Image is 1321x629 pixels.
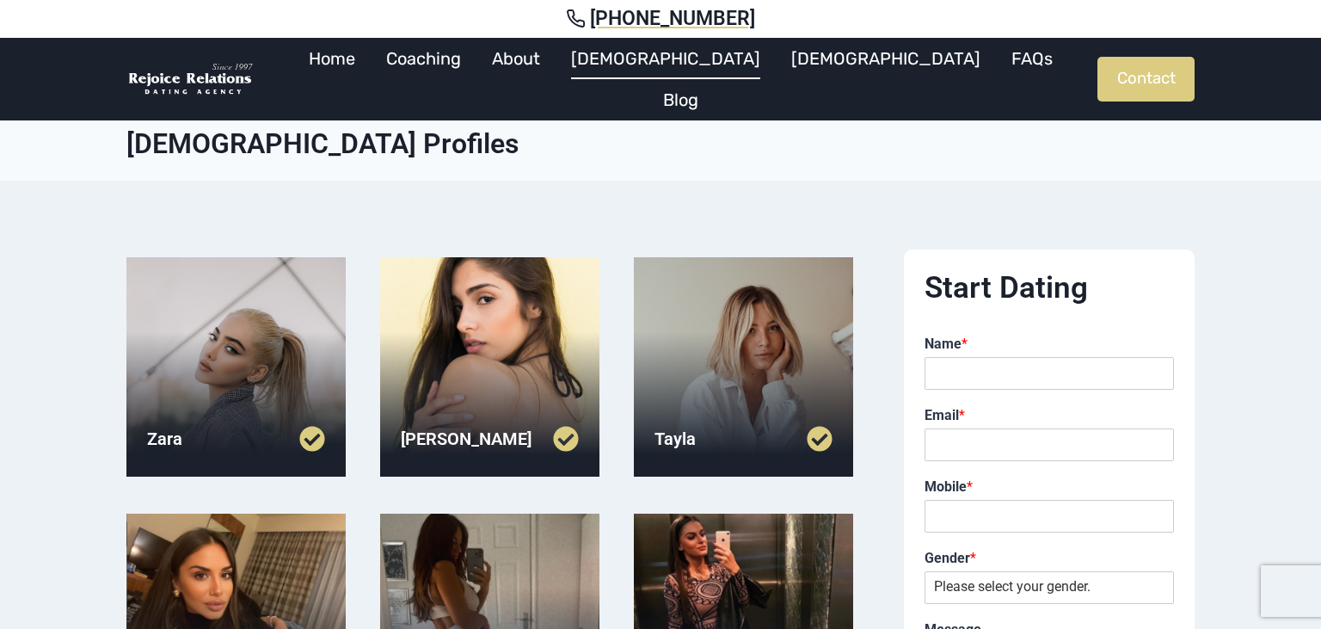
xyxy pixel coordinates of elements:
[126,127,1195,160] h1: [DEMOGRAPHIC_DATA] Profiles
[648,79,714,120] a: Blog
[476,38,556,79] a: About
[21,7,1300,31] a: [PHONE_NUMBER]
[1097,57,1195,102] a: Contact
[925,336,1174,354] label: Name
[925,550,1174,568] label: Gender
[925,478,1174,496] label: Mobile
[776,38,996,79] a: [DEMOGRAPHIC_DATA]
[126,62,255,97] img: Rejoice Relations
[925,270,1174,306] h2: Start Dating
[590,7,755,31] span: [PHONE_NUMBER]
[996,38,1068,79] a: FAQs
[264,38,1097,120] nav: Primary Navigation
[925,407,1174,425] label: Email
[371,38,476,79] a: Coaching
[925,500,1174,533] input: Mobile
[556,38,776,79] a: [DEMOGRAPHIC_DATA]
[293,38,371,79] a: Home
